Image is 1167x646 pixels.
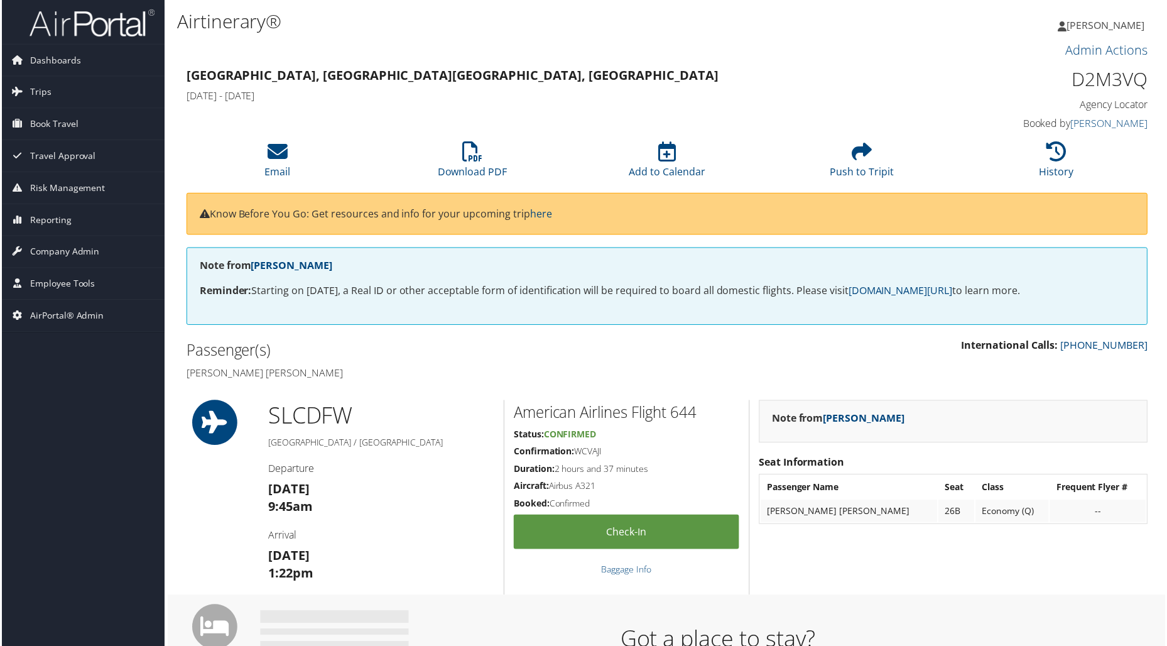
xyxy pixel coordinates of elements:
[28,8,153,38] img: airportal-logo.png
[1052,478,1148,500] th: Frequent Flyer #
[198,285,251,298] strong: Reminder:
[923,98,1151,112] h4: Agency Locator
[514,499,550,511] strong: Booked:
[514,481,549,493] strong: Aircraft:
[28,109,77,140] span: Book Travel
[1041,149,1076,179] a: History
[602,566,652,578] a: Baggage Info
[198,207,1137,223] p: Know Before You Go: Get resources and info for your upcoming trip
[267,549,308,566] strong: [DATE]
[198,260,332,273] strong: Note from
[1069,18,1147,32] span: [PERSON_NAME]
[1073,117,1150,131] a: [PERSON_NAME]
[762,501,940,524] td: [PERSON_NAME] [PERSON_NAME]
[514,517,741,551] a: Check-in
[28,45,79,76] span: Dashboards
[923,67,1151,93] h1: D2M3VQ
[264,149,290,179] a: Email
[267,438,494,451] h5: [GEOGRAPHIC_DATA] / [GEOGRAPHIC_DATA]
[1058,507,1142,518] div: --
[963,339,1060,353] strong: International Calls:
[831,149,895,179] a: Push to Tripit
[28,301,102,332] span: AirPortal® Admin
[185,341,658,362] h2: Passenger(s)
[28,205,70,236] span: Reporting
[28,269,94,300] span: Employee Tools
[977,501,1051,524] td: Economy (Q)
[977,478,1051,500] th: Class
[185,89,904,103] h4: [DATE] - [DATE]
[267,482,308,499] strong: [DATE]
[514,447,741,459] h5: WCVAJI
[1060,6,1159,44] a: [PERSON_NAME]
[267,463,494,477] h4: Departure
[762,478,940,500] th: Passenger Name
[198,284,1137,300] p: Starting on [DATE], a Real ID or other acceptable form of identification will be required to boar...
[28,141,94,172] span: Travel Approval
[267,567,312,584] strong: 1:22pm
[176,8,832,35] h1: Airtinerary®
[773,413,906,427] strong: Note from
[923,117,1151,131] h4: Booked by
[514,430,544,442] strong: Status:
[514,403,741,425] h2: American Airlines Flight 644
[267,530,494,544] h4: Arrival
[940,501,976,524] td: 26B
[825,413,906,427] a: [PERSON_NAME]
[437,149,507,179] a: Download PDF
[185,367,658,381] h4: [PERSON_NAME] [PERSON_NAME]
[940,478,976,500] th: Seat
[185,67,719,84] strong: [GEOGRAPHIC_DATA], [GEOGRAPHIC_DATA] [GEOGRAPHIC_DATA], [GEOGRAPHIC_DATA]
[514,499,741,512] h5: Confirmed
[760,457,846,471] strong: Seat Information
[267,402,494,433] h1: SLC DFW
[514,481,741,494] h5: Airbus A321
[28,173,104,204] span: Risk Management
[850,285,954,298] a: [DOMAIN_NAME][URL]
[629,149,706,179] a: Add to Calendar
[28,237,98,268] span: Company Admin
[250,260,332,273] a: [PERSON_NAME]
[514,447,575,459] strong: Confirmation:
[514,464,741,477] h5: 2 hours and 37 minutes
[1068,41,1150,58] a: Admin Actions
[28,77,50,108] span: Trips
[1063,339,1150,353] a: [PHONE_NUMBER]
[514,464,555,476] strong: Duration:
[544,430,597,442] span: Confirmed
[267,500,312,517] strong: 9:45am
[530,207,552,221] a: here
